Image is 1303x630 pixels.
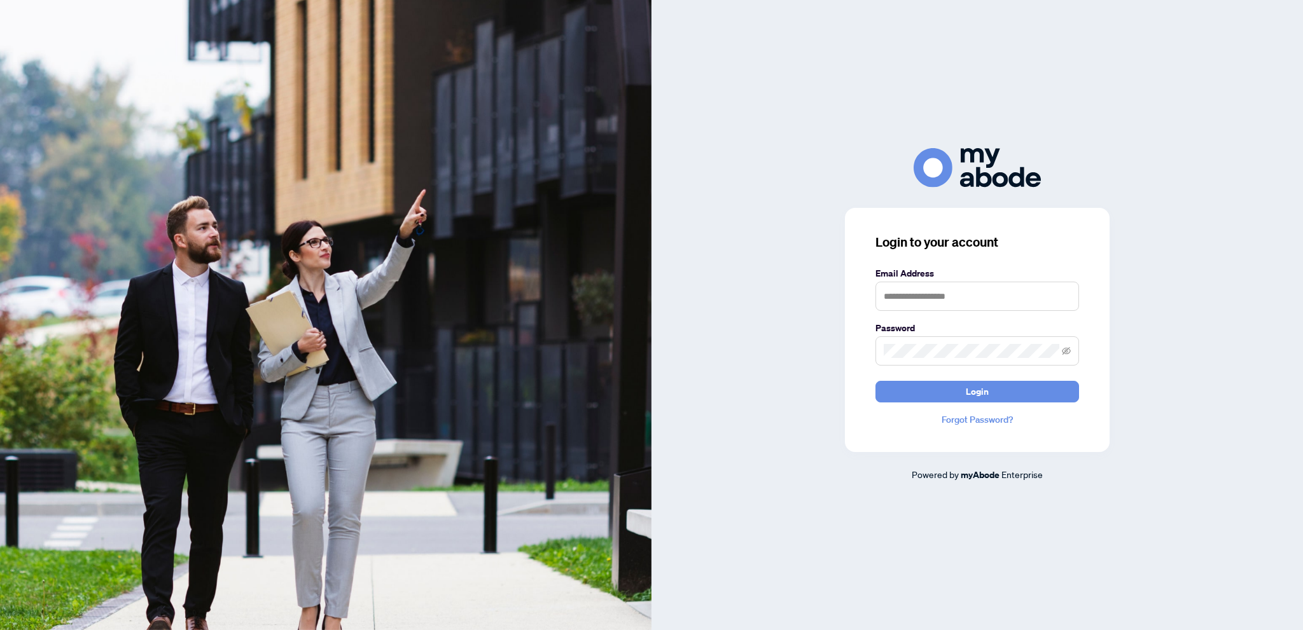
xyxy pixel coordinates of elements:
[875,266,1079,280] label: Email Address
[875,381,1079,402] button: Login
[875,321,1079,335] label: Password
[1001,469,1043,480] span: Enterprise
[875,413,1079,427] a: Forgot Password?
[961,468,1000,482] a: myAbode
[914,148,1041,187] img: ma-logo
[912,469,959,480] span: Powered by
[1062,346,1071,355] span: eye-invisible
[966,381,989,402] span: Login
[875,233,1079,251] h3: Login to your account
